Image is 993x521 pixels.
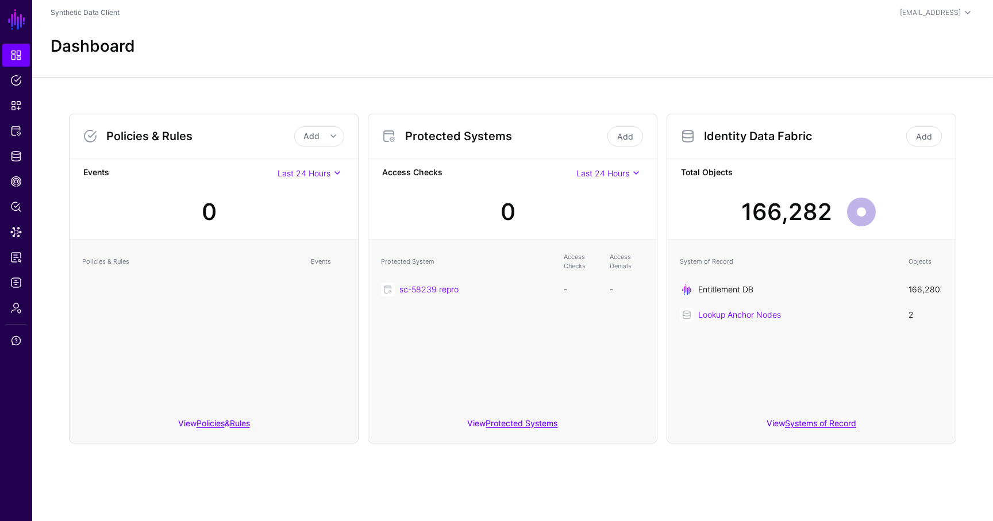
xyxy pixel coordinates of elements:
div: 0 [501,195,515,229]
span: Data Lens [10,226,22,238]
h2: Dashboard [51,37,135,56]
div: [EMAIL_ADDRESS] [900,7,961,18]
span: Last 24 Hours [576,168,629,178]
a: Dashboard [2,44,30,67]
span: Admin [10,302,22,314]
a: Add [607,126,643,146]
a: Add [906,126,942,146]
a: Protected Systems [486,418,557,428]
a: Synthetic Data Client [51,8,120,17]
div: 0 [202,195,217,229]
span: Dashboard [10,49,22,61]
img: svg+xml;base64,PD94bWwgdmVyc2lvbj0iMS4wIiBlbmNvZGluZz0idXRmLTgiPz4KPCEtLSBHZW5lcmF0b3I6IEFkb2JlIE... [680,283,694,296]
a: Lookup Anchor Nodes [698,310,781,319]
span: Support [10,335,22,346]
th: Protected System [375,246,558,277]
a: Entitlement DB [698,284,753,294]
a: Policies [197,418,225,428]
strong: Total Objects [681,166,942,180]
td: - [604,277,650,302]
strong: Access Checks [382,166,576,180]
div: View & [70,410,358,443]
a: SGNL [7,7,26,32]
span: Protected Systems [10,125,22,137]
a: Snippets [2,94,30,117]
th: Events [305,246,351,277]
a: Admin [2,296,30,319]
a: Policies [2,69,30,92]
span: Logs [10,277,22,288]
span: Add [303,131,320,141]
div: View [368,410,657,443]
div: View [667,410,956,443]
a: Data Lens [2,221,30,244]
th: Objects [903,246,949,277]
a: Policy Lens [2,195,30,218]
span: Last 24 Hours [278,168,330,178]
a: Identity Data Fabric [2,145,30,168]
td: 166,280 [903,277,949,302]
th: Access Denials [604,246,650,277]
a: sc-58239 repro [399,284,459,294]
th: System of Record [674,246,903,277]
div: 166,282 [741,195,832,229]
a: Reports [2,246,30,269]
span: Policy Lens [10,201,22,213]
th: Access Checks [558,246,604,277]
h3: Policies & Rules [106,129,294,143]
td: 2 [903,302,949,327]
span: CAEP Hub [10,176,22,187]
span: Policies [10,75,22,86]
a: CAEP Hub [2,170,30,193]
a: Protected Systems [2,119,30,142]
h3: Identity Data Fabric [704,129,904,143]
th: Policies & Rules [76,246,305,277]
a: Logs [2,271,30,294]
span: Snippets [10,100,22,111]
h3: Protected Systems [405,129,605,143]
a: Rules [230,418,250,428]
span: Identity Data Fabric [10,150,22,162]
a: Systems of Record [785,418,856,428]
td: - [558,277,604,302]
strong: Events [83,166,278,180]
span: Reports [10,252,22,263]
